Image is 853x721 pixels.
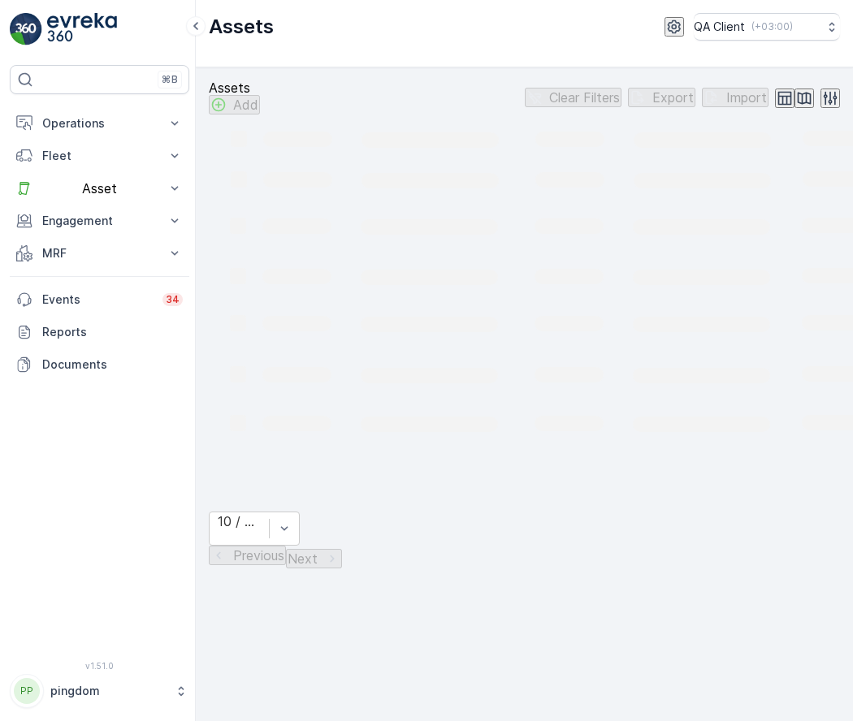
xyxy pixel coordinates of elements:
[50,683,167,699] p: pingdom
[42,245,157,261] p: MRF
[652,90,694,105] p: Export
[694,13,840,41] button: QA Client(+03:00)
[233,548,284,563] p: Previous
[47,13,117,45] img: logo_light-DOdMpM7g.png
[10,283,189,316] a: Events34
[42,181,157,196] p: Asset
[233,97,258,112] p: Add
[14,678,40,704] div: PP
[209,95,260,114] button: Add
[10,140,189,172] button: Fleet
[42,356,183,373] p: Documents
[42,324,183,340] p: Reports
[10,674,189,708] button: PPpingdom
[10,172,189,205] button: Asset
[209,14,274,40] p: Assets
[525,88,621,107] button: Clear Filters
[288,551,318,566] p: Next
[10,107,189,140] button: Operations
[549,90,620,105] p: Clear Filters
[10,237,189,270] button: MRF
[628,88,695,107] button: Export
[10,205,189,237] button: Engagement
[42,148,157,164] p: Fleet
[42,115,157,132] p: Operations
[286,549,342,568] button: Next
[42,213,157,229] p: Engagement
[166,293,180,306] p: 34
[10,661,189,671] span: v 1.51.0
[209,80,260,95] p: Assets
[694,19,745,35] p: QA Client
[209,546,286,565] button: Previous
[218,514,261,529] div: 10 / Page
[751,20,793,33] p: ( +03:00 )
[726,90,767,105] p: Import
[702,88,769,107] button: Import
[162,73,178,86] p: ⌘B
[42,291,153,308] p: Events
[10,316,189,348] a: Reports
[10,13,42,45] img: logo
[10,348,189,381] a: Documents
